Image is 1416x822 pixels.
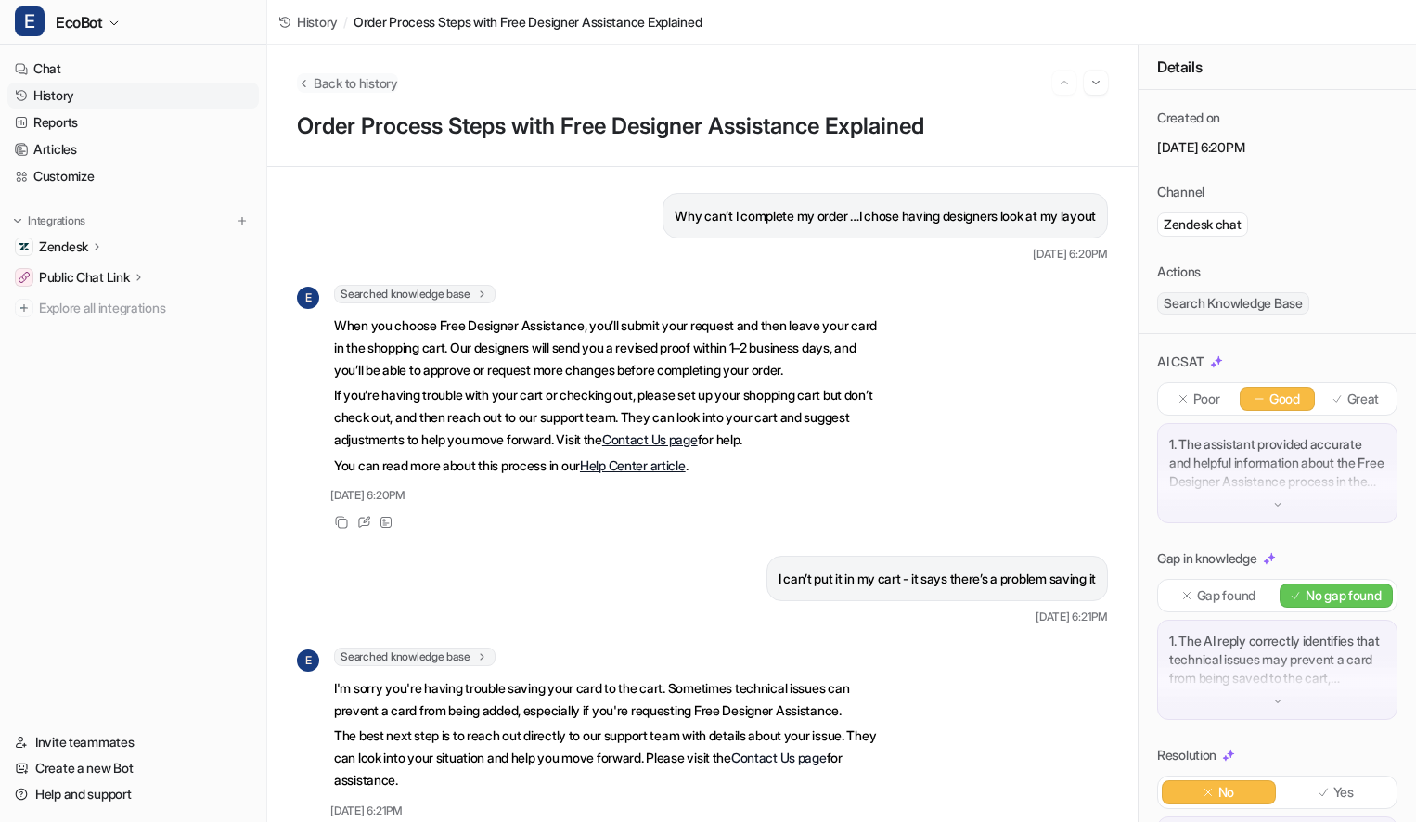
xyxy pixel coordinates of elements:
[1157,353,1204,371] p: AI CSAT
[1089,74,1102,91] img: Next session
[7,109,259,135] a: Reports
[1269,390,1300,408] p: Good
[602,431,698,447] a: Contact Us page
[1157,549,1257,568] p: Gap in knowledge
[297,73,398,93] button: Back to history
[1169,435,1385,491] p: 1. The assistant provided accurate and helpful information about the Free Designer Assistance pro...
[1347,390,1380,408] p: Great
[7,83,259,109] a: History
[7,56,259,82] a: Chat
[39,268,130,287] p: Public Chat Link
[1157,109,1220,127] p: Created on
[1169,632,1385,687] p: 1. The AI reply correctly identifies that technical issues may prevent a card from being saved to...
[1058,74,1071,91] img: Previous session
[1157,746,1216,764] p: Resolution
[7,295,259,321] a: Explore all integrations
[731,750,827,765] a: Contact Us page
[1157,292,1309,315] span: Search Knowledge Base
[19,241,30,252] img: Zendesk
[1084,71,1108,95] button: Go to next session
[334,315,877,381] p: When you choose Free Designer Assistance, you’ll submit your request and then leave your card in ...
[15,6,45,36] span: E
[297,113,1108,140] h1: Order Process Steps with Free Designer Assistance Explained
[19,272,30,283] img: Public Chat Link
[1033,246,1108,263] span: [DATE] 6:20PM
[15,299,33,317] img: explore all integrations
[1164,215,1242,234] p: Zendesk chat
[7,163,259,189] a: Customize
[7,729,259,755] a: Invite teammates
[1306,586,1382,605] p: No gap found
[354,12,702,32] span: Order Process Steps with Free Designer Assistance Explained
[7,755,259,781] a: Create a new Bot
[675,205,1096,227] p: Why can’t I complete my order …I chose having designers look at my layout
[39,238,88,256] p: Zendesk
[1193,390,1220,408] p: Poor
[1333,783,1354,802] p: Yes
[1157,183,1204,201] p: Channel
[297,287,319,309] span: E
[11,214,24,227] img: expand menu
[297,12,338,32] span: History
[7,781,259,807] a: Help and support
[1036,609,1108,625] span: [DATE] 6:21PM
[779,568,1096,590] p: I can’t put it in my cart - it says there’s a problem saving it
[334,677,877,722] p: I'm sorry you're having trouble saving your card to the cart. Sometimes technical issues can prev...
[28,213,85,228] p: Integrations
[330,487,405,504] span: [DATE] 6:20PM
[297,649,319,672] span: E
[334,648,496,666] span: Searched knowledge base
[56,9,103,35] span: EcoBot
[314,73,398,93] span: Back to history
[580,457,686,473] a: Help Center article
[278,12,338,32] a: History
[1052,71,1076,95] button: Go to previous session
[1157,263,1201,281] p: Actions
[343,12,348,32] span: /
[1139,45,1416,90] div: Details
[1157,138,1397,157] p: [DATE] 6:20PM
[334,455,877,477] p: You can read more about this process in our .
[1218,783,1234,802] p: No
[7,136,259,162] a: Articles
[7,212,91,230] button: Integrations
[334,725,877,791] p: The best next step is to reach out directly to our support team with details about your issue. Th...
[236,214,249,227] img: menu_add.svg
[330,803,403,819] span: [DATE] 6:21PM
[334,285,496,303] span: Searched knowledge base
[1271,695,1284,708] img: down-arrow
[334,384,877,451] p: If you’re having trouble with your cart or checking out, please set up your shopping cart but don...
[39,293,251,323] span: Explore all integrations
[1271,498,1284,511] img: down-arrow
[1197,586,1255,605] p: Gap found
